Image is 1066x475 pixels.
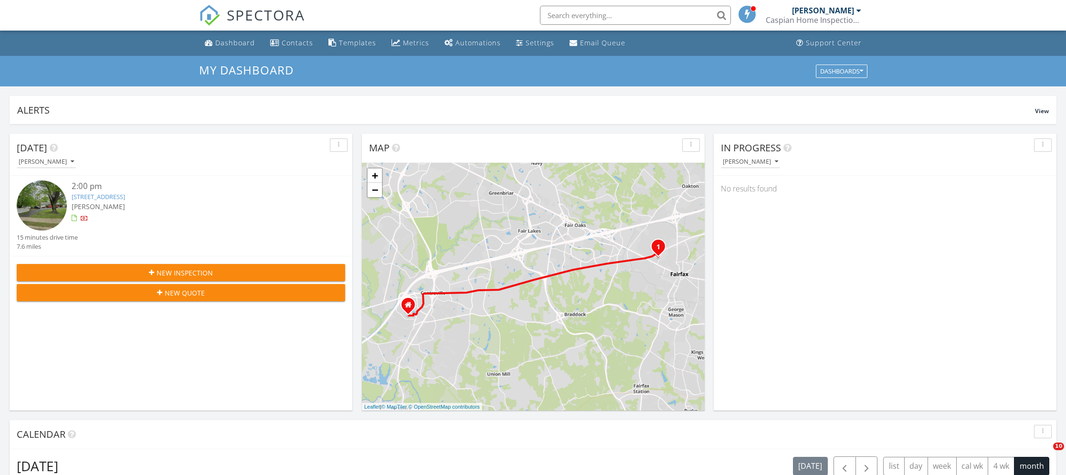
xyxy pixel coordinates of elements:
a: Zoom in [368,169,382,183]
span: New Inspection [157,268,213,278]
span: [PERSON_NAME] [72,202,125,211]
button: New Quote [17,284,345,301]
span: [DATE] [17,141,47,154]
a: 2:00 pm [STREET_ADDRESS] [PERSON_NAME] 15 minutes drive time 7.6 miles [17,180,345,251]
button: Dashboards [816,64,867,78]
div: 15 minutes drive time [17,233,78,242]
div: No results found [714,176,1056,201]
i: 1 [656,244,660,251]
div: Settings [526,38,554,47]
a: Automations (Basic) [441,34,505,52]
span: 10 [1053,443,1064,450]
button: [PERSON_NAME] [17,156,76,169]
input: Search everything... [540,6,731,25]
img: The Best Home Inspection Software - Spectora [199,5,220,26]
div: Dashboards [820,68,863,74]
span: Map [369,141,390,154]
div: Caspian Home Inspection LLC [766,15,861,25]
iframe: Intercom live chat [1034,443,1056,465]
div: Metrics [403,38,429,47]
div: 6222 Battalion Street, Centreville Virginia 20121 [408,305,414,310]
button: [PERSON_NAME] [721,156,780,169]
a: Settings [512,34,558,52]
a: [STREET_ADDRESS] [72,192,125,201]
div: Contacts [282,38,313,47]
a: Zoom out [368,183,382,197]
div: Automations [455,38,501,47]
span: In Progress [721,141,781,154]
a: Support Center [792,34,865,52]
span: My Dashboard [199,62,294,78]
span: View [1035,107,1049,115]
a: Email Queue [566,34,629,52]
a: Metrics [388,34,433,52]
a: Templates [325,34,380,52]
a: © OpenStreetMap contributors [409,404,480,410]
div: Support Center [806,38,862,47]
div: [PERSON_NAME] [19,158,74,165]
span: New Quote [165,288,205,298]
div: 2:00 pm [72,180,318,192]
div: Email Queue [580,38,625,47]
img: streetview [17,180,67,231]
span: Calendar [17,428,65,441]
a: Leaflet [364,404,380,410]
div: 7.6 miles [17,242,78,251]
a: © MapTiler [381,404,407,410]
div: Alerts [17,104,1035,116]
a: SPECTORA [199,13,305,33]
a: Contacts [266,34,317,52]
div: | [362,403,482,411]
div: [PERSON_NAME] [723,158,778,165]
div: 10818 willow terrace, Fairfax, VA 22030 [658,246,664,252]
button: New Inspection [17,264,345,281]
a: Dashboard [201,34,259,52]
div: [PERSON_NAME] [792,6,854,15]
span: SPECTORA [227,5,305,25]
div: Dashboard [215,38,255,47]
div: Templates [339,38,376,47]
